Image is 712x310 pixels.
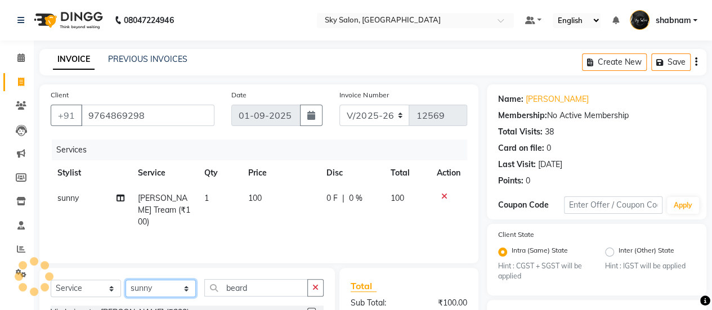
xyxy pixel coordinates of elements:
button: Create New [582,53,647,71]
span: [PERSON_NAME] Tream (₹100) [138,193,190,227]
small: Hint : CGST + SGST will be applied [498,261,588,282]
th: Stylist [51,160,131,186]
span: 0 % [349,192,362,204]
label: Client State [498,230,534,240]
div: Name: [498,93,523,105]
span: Total [351,280,377,292]
div: Coupon Code [498,199,564,211]
button: +91 [51,105,82,126]
a: INVOICE [53,50,95,70]
th: Service [131,160,197,186]
label: Client [51,90,69,100]
div: Points: [498,175,523,187]
div: Sub Total: [342,297,409,309]
div: Membership: [498,110,547,122]
div: ₹100.00 [409,297,476,309]
span: 100 [248,193,262,203]
span: 0 F [326,192,338,204]
div: Services [52,140,476,160]
th: Total [384,160,430,186]
span: | [342,192,344,204]
th: Price [241,160,320,186]
input: Search by Name/Mobile/Email/Code [81,105,214,126]
img: shabnam [630,10,650,30]
button: Save [651,53,691,71]
a: [PERSON_NAME] [526,93,589,105]
span: 1 [204,193,209,203]
div: Total Visits: [498,126,543,138]
img: logo [29,5,106,36]
span: 100 [391,193,404,203]
div: Last Visit: [498,159,536,170]
b: 08047224946 [124,5,173,36]
div: No Active Membership [498,110,695,122]
th: Action [430,160,467,186]
div: 38 [545,126,554,138]
th: Disc [320,160,384,186]
div: 0 [547,142,551,154]
div: [DATE] [538,159,562,170]
label: Intra (Same) State [512,245,568,259]
div: 0 [526,175,530,187]
input: Enter Offer / Coupon Code [564,196,662,214]
label: Invoice Number [339,90,388,100]
label: Inter (Other) State [619,245,674,259]
span: shabnam [655,15,691,26]
span: sunny [57,193,79,203]
div: Card on file: [498,142,544,154]
small: Hint : IGST will be applied [605,261,695,271]
a: PREVIOUS INVOICES [108,54,187,64]
button: Apply [667,197,699,214]
label: Date [231,90,247,100]
input: Search or Scan [204,279,308,296]
th: Qty [198,160,241,186]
